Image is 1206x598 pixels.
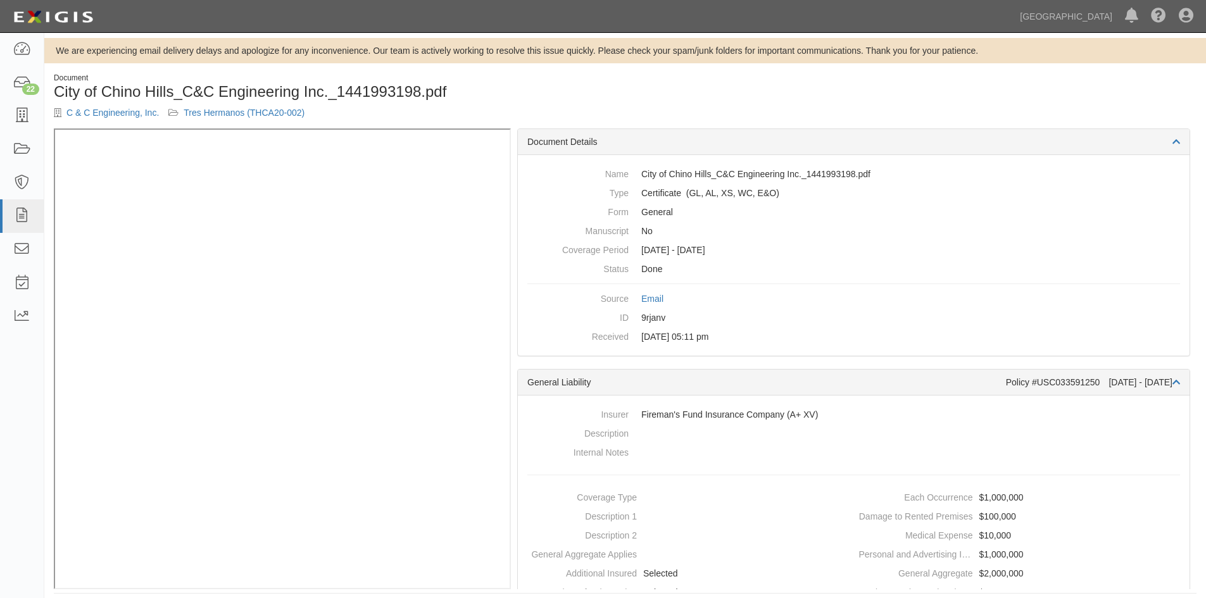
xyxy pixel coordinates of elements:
[859,545,1185,564] dd: $1,000,000
[527,308,1180,327] dd: 9rjanv
[527,405,629,421] dt: Insurer
[527,289,629,305] dt: Source
[859,545,973,561] dt: Personal and Advertising Injury
[859,564,1185,583] dd: $2,000,000
[527,165,1180,184] dd: City of Chino Hills_C&C Engineering Inc._1441993198.pdf
[527,376,1006,389] div: General Liability
[184,108,305,118] a: Tres Hermanos (THCA20-002)
[527,240,629,256] dt: Coverage Period
[527,184,1180,202] dd: General Liability Auto Liability Excess/Umbrella Liability Workers Compensation/Employers Liabili...
[527,327,1180,346] dd: [DATE] 05:11 pm
[523,507,637,523] dt: Description 1
[523,564,849,583] dd: Selected
[527,424,629,440] dt: Description
[527,405,1180,424] dd: Fireman's Fund Insurance Company (A+ XV)
[641,294,663,304] a: Email
[527,443,629,459] dt: Internal Notes
[859,564,973,580] dt: General Aggregate
[859,526,1185,545] dd: $10,000
[859,488,973,504] dt: Each Occurrence
[1014,4,1119,29] a: [GEOGRAPHIC_DATA]
[1006,376,1180,389] div: Policy #USC033591250 [DATE] - [DATE]
[527,221,629,237] dt: Manuscript
[22,84,39,95] div: 22
[523,564,637,580] dt: Additional Insured
[527,184,629,199] dt: Type
[523,545,637,561] dt: General Aggregate Applies
[527,327,629,343] dt: Received
[66,108,159,118] a: C & C Engineering, Inc.
[527,259,629,275] dt: Status
[54,73,616,84] div: Document
[859,526,973,542] dt: Medical Expense
[527,221,1180,240] dd: No
[527,202,629,218] dt: Form
[527,202,1180,221] dd: General
[859,488,1185,507] dd: $1,000,000
[859,507,1185,526] dd: $100,000
[527,240,1180,259] dd: [DATE] - [DATE]
[523,526,637,542] dt: Description 2
[859,507,973,523] dt: Damage to Rented Premises
[527,308,629,324] dt: ID
[1151,9,1166,24] i: Help Center - Complianz
[54,84,616,100] h1: City of Chino Hills_C&C Engineering Inc._1441993198.pdf
[9,6,97,28] img: logo-5460c22ac91f19d4615b14bd174203de0afe785f0fc80cf4dbbc73dc1793850b.png
[527,259,1180,278] dd: Done
[523,488,637,504] dt: Coverage Type
[44,44,1206,57] div: We are experiencing email delivery delays and apologize for any inconvenience. Our team is active...
[527,165,629,180] dt: Name
[518,129,1190,155] div: Document Details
